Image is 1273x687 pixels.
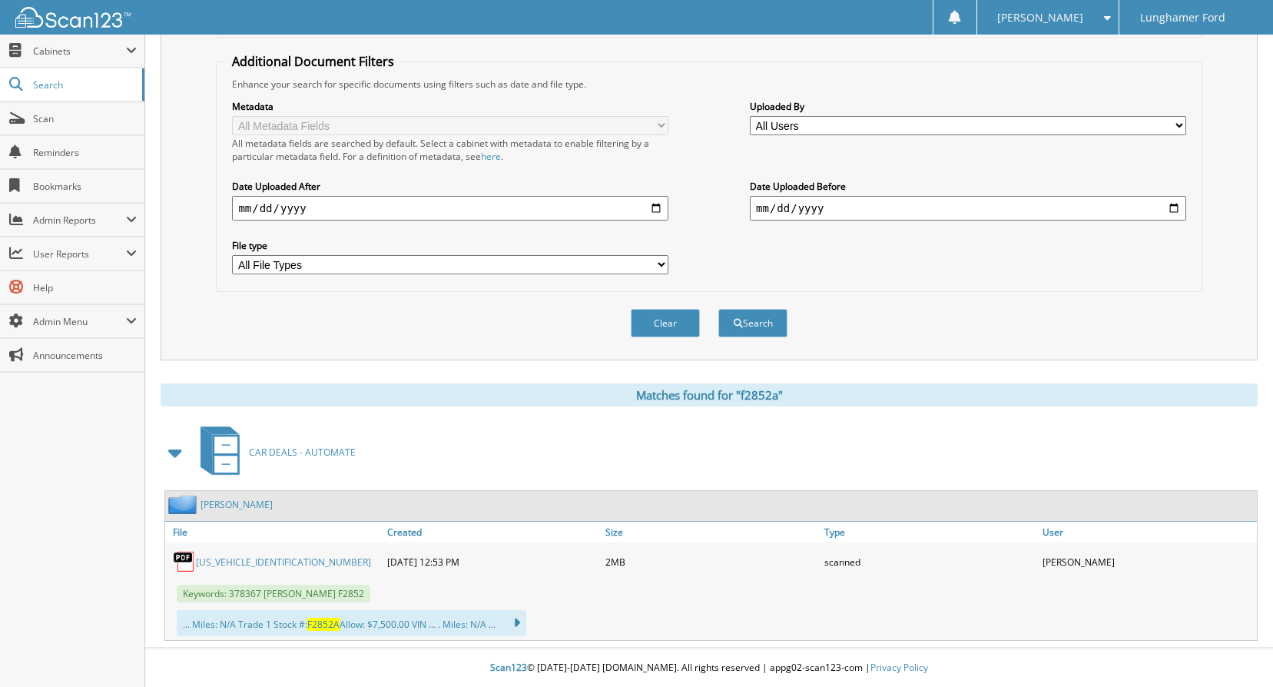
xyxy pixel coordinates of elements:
[232,196,668,221] input: start
[232,100,668,113] label: Metadata
[232,137,668,163] div: All metadata fields are searched by default. Select a cabinet with metadata to enable filtering b...
[33,315,126,328] span: Admin Menu
[383,522,602,543] a: Created
[718,309,787,337] button: Search
[631,309,700,337] button: Clear
[33,45,126,58] span: Cabinets
[224,53,402,70] legend: Additional Document Filters
[33,281,137,294] span: Help
[481,150,501,163] a: here
[168,495,201,514] img: folder2.png
[33,180,137,193] span: Bookmarks
[1140,13,1225,22] span: Lunghamer Ford
[232,180,668,193] label: Date Uploaded After
[750,180,1186,193] label: Date Uploaded Before
[173,550,196,573] img: PDF.png
[232,239,668,252] label: File type
[1039,522,1257,543] a: User
[145,649,1273,687] div: © [DATE]-[DATE] [DOMAIN_NAME]. All rights reserved | appg02-scan123-com |
[165,522,383,543] a: File
[820,546,1039,577] div: scanned
[750,196,1186,221] input: end
[201,498,273,511] a: [PERSON_NAME]
[177,585,370,602] span: Keywords: 378367 [PERSON_NAME] F2852
[870,661,928,674] a: Privacy Policy
[33,112,137,125] span: Scan
[997,13,1083,22] span: [PERSON_NAME]
[224,78,1193,91] div: Enhance your search for specific documents using filters such as date and file type.
[383,546,602,577] div: [DATE] 12:53 PM
[177,610,526,636] div: ... Miles: N/A Trade 1 Stock #: Allow: $7,500.00 VIN ... . Miles: N/A ...
[1039,546,1257,577] div: [PERSON_NAME]
[161,383,1258,407] div: Matches found for "f2852a"
[750,100,1186,113] label: Uploaded By
[307,618,340,631] span: F2852A
[33,146,137,159] span: Reminders
[33,214,126,227] span: Admin Reports
[33,78,134,91] span: Search
[33,247,126,261] span: User Reports
[602,546,820,577] div: 2MB
[820,522,1039,543] a: Type
[191,422,356,483] a: CAR DEALS - AUTOMATE
[196,556,371,569] a: [US_VEHICLE_IDENTIFICATION_NUMBER]
[602,522,820,543] a: Size
[249,446,356,459] span: CAR DEALS - AUTOMATE
[490,661,527,674] span: Scan123
[15,7,131,28] img: scan123-logo-white.svg
[1196,613,1273,687] iframe: Chat Widget
[33,349,137,362] span: Announcements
